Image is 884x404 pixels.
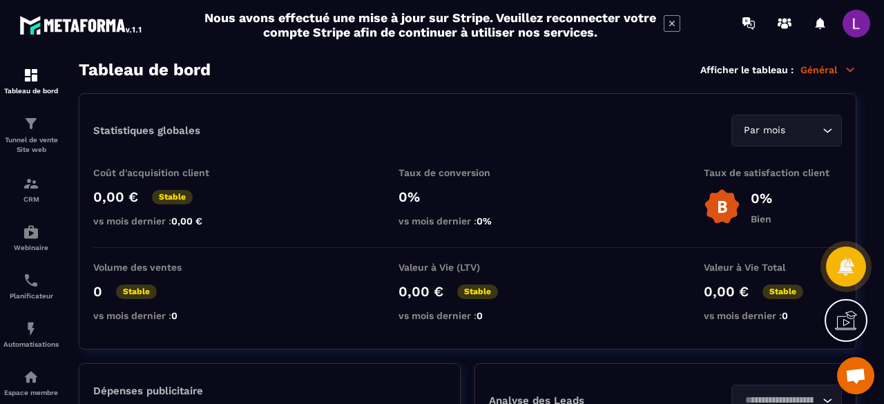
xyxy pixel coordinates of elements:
img: scheduler [23,272,39,289]
p: 0% [751,190,772,206]
img: formation [23,115,39,132]
p: Taux de satisfaction client [704,167,842,178]
p: Coût d'acquisition client [93,167,231,178]
a: automationsautomationsWebinaire [3,213,59,262]
img: formation [23,67,39,84]
a: schedulerschedulerPlanificateur [3,262,59,310]
p: Stable [152,190,193,204]
a: formationformationTableau de bord [3,57,59,105]
p: Volume des ventes [93,262,231,273]
p: 0,00 € [93,189,138,205]
img: automations [23,320,39,337]
p: 0,00 € [704,283,749,300]
span: 0,00 € [171,215,202,227]
span: Par mois [740,123,788,138]
p: Tunnel de vente Site web [3,135,59,155]
input: Search for option [788,123,819,138]
span: 0% [477,215,492,227]
p: Valeur à Vie Total [704,262,842,273]
img: automations [23,224,39,240]
p: Espace membre [3,389,59,396]
p: Stable [762,285,803,299]
p: vs mois dernier : [704,310,842,321]
p: Planificateur [3,292,59,300]
p: Dépenses publicitaire [93,385,446,397]
img: automations [23,369,39,385]
p: vs mois dernier : [398,310,537,321]
span: 0 [782,310,788,321]
img: formation [23,175,39,192]
p: Bien [751,213,772,224]
img: logo [19,12,144,37]
p: 0,00 € [398,283,443,300]
img: b-badge-o.b3b20ee6.svg [704,189,740,225]
p: Tableau de bord [3,87,59,95]
div: Ouvrir le chat [837,357,874,394]
a: automationsautomationsAutomatisations [3,310,59,358]
p: Stable [116,285,157,299]
a: formationformationCRM [3,165,59,213]
p: vs mois dernier : [93,215,231,227]
p: Statistiques globales [93,124,200,137]
a: formationformationTunnel de vente Site web [3,105,59,165]
p: vs mois dernier : [93,310,231,321]
p: 0% [398,189,537,205]
p: Automatisations [3,340,59,348]
p: Afficher le tableau : [700,64,794,75]
h3: Tableau de bord [79,60,211,79]
p: vs mois dernier : [398,215,537,227]
p: Général [800,64,856,76]
p: Stable [457,285,498,299]
p: 0 [93,283,102,300]
p: CRM [3,195,59,203]
p: Valeur à Vie (LTV) [398,262,537,273]
h2: Nous avons effectué une mise à jour sur Stripe. Veuillez reconnecter votre compte Stripe afin de ... [204,10,657,39]
p: Taux de conversion [398,167,537,178]
p: Webinaire [3,244,59,251]
span: 0 [171,310,177,321]
span: 0 [477,310,483,321]
div: Search for option [731,115,842,146]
